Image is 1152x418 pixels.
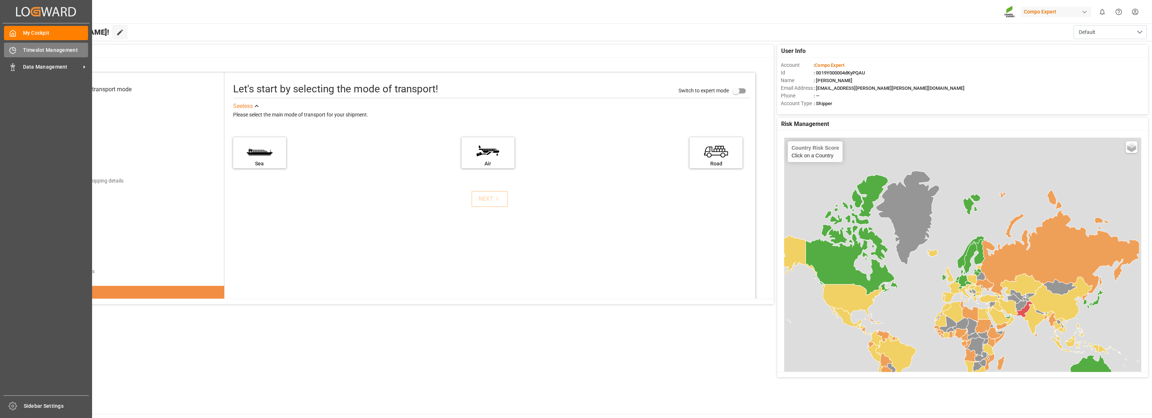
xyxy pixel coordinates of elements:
div: See less [233,102,253,111]
button: open menu [1073,25,1147,39]
span: Account Type [781,100,814,107]
span: Sidebar Settings [24,402,89,410]
span: Risk Management [781,120,829,129]
div: Air [465,160,511,168]
span: My Cockpit [23,29,88,37]
img: Screenshot%202023-09-29%20at%2010.02.21.png_1712312052.png [1004,5,1016,18]
span: : Shipper [814,101,832,106]
span: Data Management [23,63,81,71]
span: Phone [781,92,814,100]
h4: Country Risk Score [791,145,839,151]
div: Sea [237,160,282,168]
span: : [EMAIL_ADDRESS][PERSON_NAME][PERSON_NAME][DOMAIN_NAME] [814,85,964,91]
span: Email Address [781,84,814,92]
span: Compo Expert [815,62,844,68]
span: Account [781,61,814,69]
div: Compo Expert [1021,7,1091,17]
div: Please select the main mode of transport for your shipment. [233,111,750,119]
span: Switch to expert mode [678,88,729,93]
button: NEXT [471,191,508,207]
span: : — [814,93,820,99]
div: Add shipping details [78,177,123,185]
div: Road [693,160,739,168]
span: Name [781,77,814,84]
a: Layers [1126,141,1137,153]
span: : 0019Y000004dKyPQAU [814,70,865,76]
span: Timeslot Management [23,46,88,54]
span: : [814,62,844,68]
button: show 0 new notifications [1094,4,1110,20]
span: : [PERSON_NAME] [814,78,852,83]
a: My Cockpit [4,26,88,40]
div: Let's start by selecting the mode of transport! [233,81,438,97]
a: Timeslot Management [4,43,88,57]
button: Compo Expert [1021,5,1094,19]
div: Select transport mode [75,85,132,94]
div: NEXT [479,195,501,203]
button: Help Center [1110,4,1127,20]
span: User Info [781,47,805,55]
div: Click on a Country [791,145,839,158]
span: Id [781,69,814,77]
span: Default [1079,28,1095,36]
